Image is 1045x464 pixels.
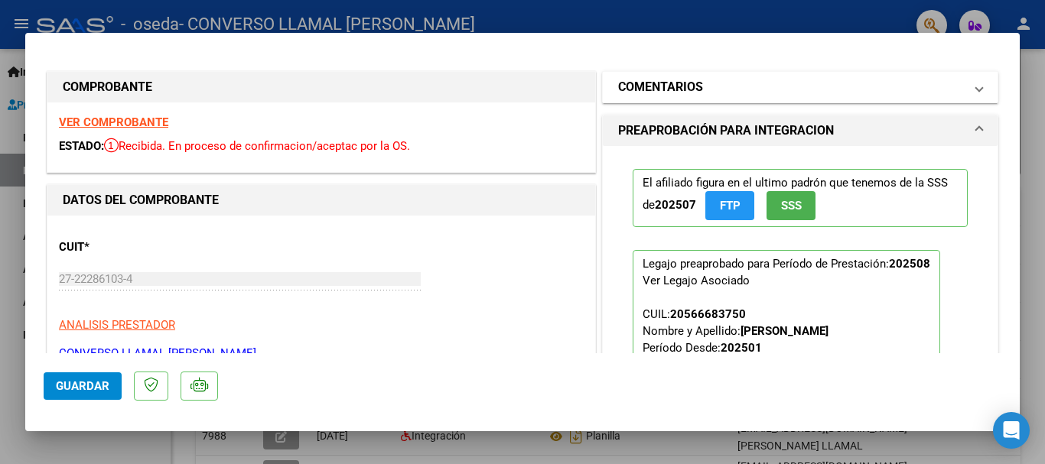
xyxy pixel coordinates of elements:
[59,139,104,153] span: ESTADO:
[670,306,746,323] div: 20566683750
[741,324,829,338] strong: [PERSON_NAME]
[104,139,410,153] span: Recibida. En proceso de confirmacion/aceptac por la OS.
[44,372,122,400] button: Guardar
[655,198,696,212] strong: 202507
[618,78,703,96] h1: COMENTARIOS
[767,191,815,219] button: SSS
[63,79,152,94] strong: COMPROBANTE
[56,379,109,393] span: Guardar
[705,191,754,219] button: FTP
[59,345,584,362] p: CONVERSO LLAMAL [PERSON_NAME]
[721,341,762,355] strong: 202501
[993,412,1030,449] div: Open Intercom Messenger
[59,318,175,332] span: ANALISIS PRESTADOR
[633,250,940,453] p: Legajo preaprobado para Período de Prestación:
[889,257,930,271] strong: 202508
[618,122,834,140] h1: PREAPROBACIÓN PARA INTEGRACION
[59,115,168,129] a: VER COMPROBANTE
[720,200,741,213] span: FTP
[603,115,998,146] mat-expansion-panel-header: PREAPROBACIÓN PARA INTEGRACION
[643,307,829,405] span: CUIL: Nombre y Apellido: Período Desde: Período Hasta: Admite Dependencia:
[603,72,998,102] mat-expansion-panel-header: COMENTARIOS
[633,169,968,226] p: El afiliado figura en el ultimo padrón que tenemos de la SSS de
[63,193,219,207] strong: DATOS DEL COMPROBANTE
[781,200,802,213] span: SSS
[59,238,216,256] p: CUIT
[643,272,750,289] div: Ver Legajo Asociado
